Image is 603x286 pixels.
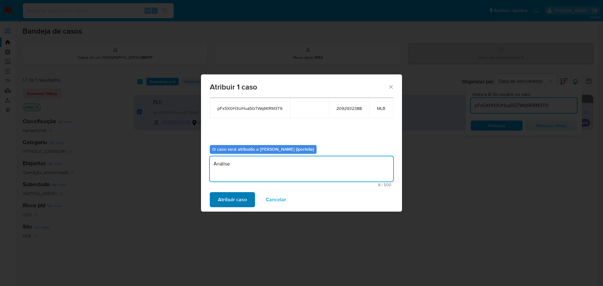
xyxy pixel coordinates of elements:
[212,183,391,187] span: Máximo de 500 caracteres
[258,192,294,207] button: Cancelar
[266,193,286,207] span: Cancelar
[388,84,394,89] button: Fechar a janela
[210,192,255,207] button: Atribuir caso
[218,193,247,207] span: Atribuir caso
[217,105,282,111] span: pFx5X0H3UHua5GTWq6KRM3T9
[210,83,388,91] span: Atribuir 1 caso
[336,105,362,111] span: 2092932388
[212,146,314,152] b: O caso será atribuído a [PERSON_NAME] (lportella)
[210,156,393,181] textarea: Análise
[201,74,402,212] div: assign-modal
[377,105,385,111] span: MLB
